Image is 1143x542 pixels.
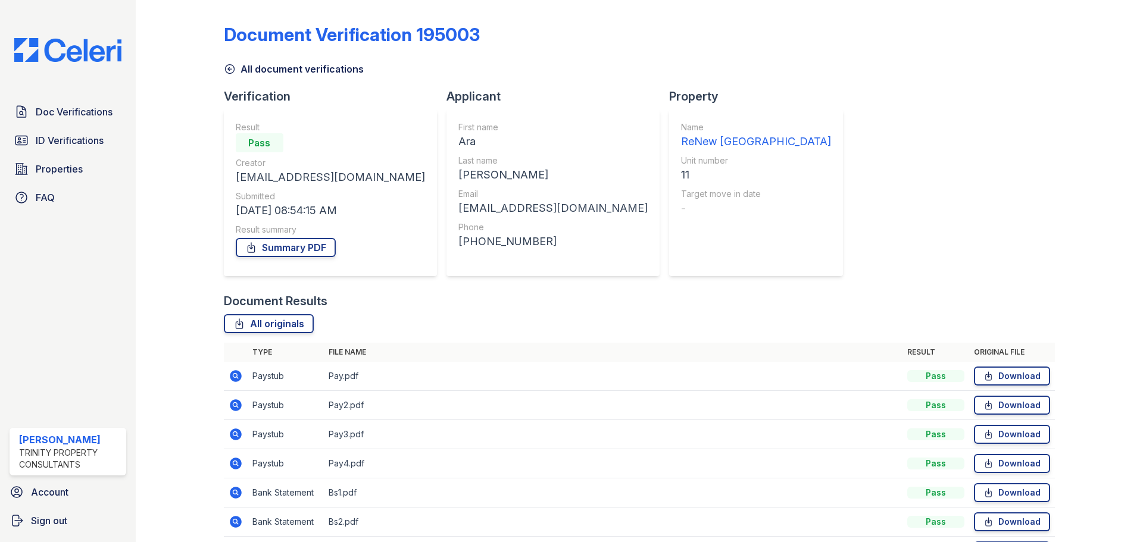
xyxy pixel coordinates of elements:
[907,428,964,440] div: Pass
[907,399,964,411] div: Pass
[324,420,902,449] td: Pay3.pdf
[324,362,902,391] td: Pay.pdf
[248,507,324,537] td: Bank Statement
[969,343,1055,362] th: Original file
[36,162,83,176] span: Properties
[974,396,1050,415] a: Download
[36,105,113,119] span: Doc Verifications
[248,391,324,420] td: Paystub
[236,169,425,186] div: [EMAIL_ADDRESS][DOMAIN_NAME]
[224,88,446,105] div: Verification
[458,155,648,167] div: Last name
[681,167,831,183] div: 11
[31,485,68,499] span: Account
[224,314,314,333] a: All originals
[681,200,831,217] div: -
[458,221,648,233] div: Phone
[236,190,425,202] div: Submitted
[36,133,104,148] span: ID Verifications
[236,157,425,169] div: Creator
[974,454,1050,473] a: Download
[236,133,283,152] div: Pass
[681,188,831,200] div: Target move in date
[5,38,131,62] img: CE_Logo_Blue-a8612792a0a2168367f1c8372b55b34899dd931a85d93a1a3d3e32e68fde9ad4.png
[224,293,327,309] div: Document Results
[5,480,131,504] a: Account
[681,121,831,150] a: Name ReNew [GEOGRAPHIC_DATA]
[5,509,131,532] a: Sign out
[248,343,324,362] th: Type
[907,370,964,382] div: Pass
[248,478,324,507] td: Bank Statement
[324,507,902,537] td: Bs2.pdf
[324,391,902,420] td: Pay2.pdf
[224,62,364,76] a: All document verifications
[10,129,126,152] a: ID Verifications
[36,190,55,205] span: FAQ
[458,133,648,150] div: Ara
[19,433,121,447] div: [PERSON_NAME]
[458,200,648,217] div: [EMAIL_ADDRESS][DOMAIN_NAME]
[458,121,648,133] div: First name
[458,188,648,200] div: Email
[974,483,1050,502] a: Download
[974,366,1050,386] a: Download
[248,362,324,391] td: Paystub
[907,458,964,469] div: Pass
[1093,494,1131,530] iframe: chat widget
[974,512,1050,531] a: Download
[31,513,67,528] span: Sign out
[446,88,669,105] div: Applicant
[458,233,648,250] div: [PHONE_NUMBER]
[324,449,902,478] td: Pay4.pdf
[224,24,480,45] div: Document Verification 195003
[324,478,902,507] td: Bs1.pdf
[681,121,831,133] div: Name
[974,425,1050,444] a: Download
[10,186,126,209] a: FAQ
[236,202,425,219] div: [DATE] 08:54:15 AM
[248,449,324,478] td: Paystub
[681,155,831,167] div: Unit number
[236,238,336,257] a: Summary PDF
[10,157,126,181] a: Properties
[907,516,964,528] div: Pass
[458,167,648,183] div: [PERSON_NAME]
[19,447,121,471] div: Trinity Property Consultants
[236,224,425,236] div: Result summary
[902,343,969,362] th: Result
[669,88,852,105] div: Property
[248,420,324,449] td: Paystub
[10,100,126,124] a: Doc Verifications
[236,121,425,133] div: Result
[907,487,964,499] div: Pass
[681,133,831,150] div: ReNew [GEOGRAPHIC_DATA]
[324,343,902,362] th: File name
